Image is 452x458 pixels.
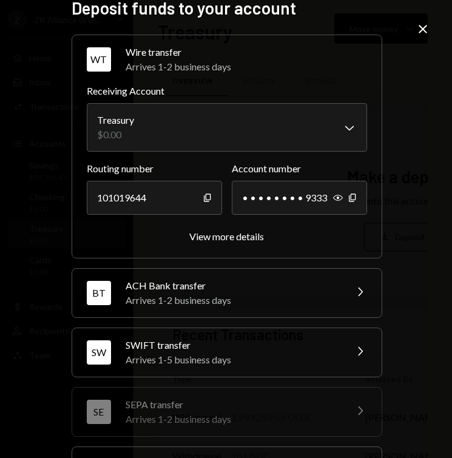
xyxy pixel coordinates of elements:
[87,161,222,176] label: Routing number
[126,45,367,59] div: Wire transfer
[87,181,222,215] div: 101019644
[87,84,367,243] div: WTWire transferArrives 1-2 business days
[87,281,111,305] div: BT
[72,328,382,377] button: SWSWIFT transferArrives 1-5 business days
[72,388,382,436] button: SESEPA transferArrives 1-2 business days
[126,397,338,412] div: SEPA transfer
[126,278,338,293] div: ACH Bank transfer
[87,47,111,72] div: WT
[126,59,367,74] div: Arrives 1-2 business days
[126,352,338,367] div: Arrives 1-5 business days
[72,269,382,317] button: BTACH Bank transferArrives 1-2 business days
[232,181,367,215] div: • • • • • • • • 9333
[232,161,367,176] label: Account number
[189,231,264,242] div: View more details
[72,35,382,84] button: WTWire transferArrives 1-2 business days
[126,338,338,352] div: SWIFT transfer
[87,400,111,424] div: SE
[87,84,367,98] label: Receiving Account
[126,412,338,426] div: Arrives 1-2 business days
[126,293,338,308] div: Arrives 1-2 business days
[87,340,111,365] div: SW
[189,231,264,243] button: View more details
[87,103,367,152] button: Receiving Account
